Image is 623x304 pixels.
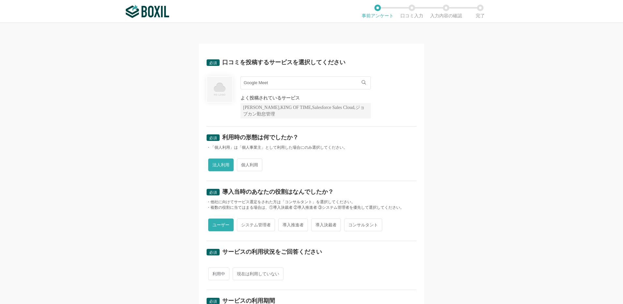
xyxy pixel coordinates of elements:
span: システム管理者 [237,219,275,231]
li: 事前アンケート [360,5,395,18]
input: サービス名で検索 [240,76,371,89]
li: 口コミ入力 [395,5,429,18]
span: 個人利用 [237,159,262,171]
div: 導入当時のあなたの役割はなんでしたか？ [222,189,334,195]
div: サービスの利用状況をご回答ください [222,249,322,255]
span: 法人利用 [208,159,234,171]
span: 必須 [209,61,217,65]
div: [PERSON_NAME],KING OF TIME,Salesforce Sales Cloud,ジョブカン勤怠管理 [240,103,371,118]
span: 必須 [209,190,217,195]
span: 必須 [209,299,217,304]
div: 口コミを投稿するサービスを選択してください [222,59,345,65]
span: 導入推進者 [278,219,308,231]
img: ボクシルSaaS_ロゴ [126,5,169,18]
span: 導入決裁者 [311,219,341,231]
span: ユーザー [208,219,234,231]
li: 入力内容の確認 [429,5,463,18]
span: 必須 [209,136,217,140]
span: 現在は利用していない [233,267,283,280]
li: 完了 [463,5,497,18]
div: サービスの利用期間 [222,298,275,304]
div: 利用時の形態は何でしたか？ [222,134,298,140]
div: ・「個人利用」は「個人事業主」として利用した場合にのみ選択してください。 [207,145,416,150]
div: よく投稿されているサービス [240,96,371,100]
div: ・複数の役割に当てはまる場合は、①導入決裁者 ②導入推進者 ③システム管理者を優先して選択してください。 [207,205,416,210]
span: 利用中 [208,267,229,280]
span: コンサルタント [344,219,382,231]
span: 必須 [209,250,217,255]
div: ・他社に向けてサービス選定をされた方は「コンサルタント」を選択してください。 [207,199,416,205]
